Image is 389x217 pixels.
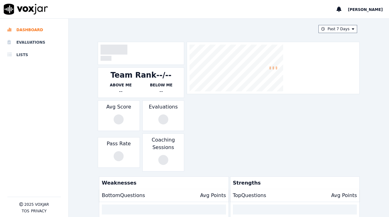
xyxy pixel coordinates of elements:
[7,49,61,61] a: Lists
[111,70,171,80] div: Team Rank --/--
[331,192,357,199] p: Avg Points
[233,192,266,199] p: Top Questions
[101,88,141,95] div: --
[230,177,357,189] p: Strengths
[4,4,48,15] img: voxjar logo
[318,25,357,33] button: Past 7 Days
[101,83,141,88] p: Above Me
[348,6,389,13] button: [PERSON_NAME]
[22,209,29,214] button: TOS
[98,100,140,131] div: Avg Score
[31,209,47,214] button: Privacy
[99,177,226,189] p: Weaknesses
[141,83,182,88] p: Below Me
[142,100,185,131] div: Evaluations
[200,192,226,199] p: Avg Points
[24,202,49,207] p: 2025 Voxjar
[141,88,182,95] div: --
[102,192,145,199] p: Bottom Questions
[7,24,61,36] a: Dashboard
[7,36,61,49] a: Evaluations
[348,7,383,12] span: [PERSON_NAME]
[142,133,185,171] div: Coaching Sessions
[98,137,140,168] div: Pass Rate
